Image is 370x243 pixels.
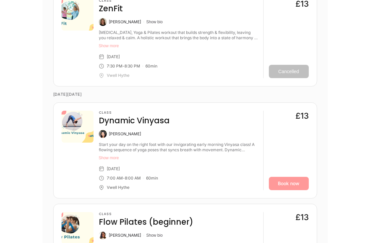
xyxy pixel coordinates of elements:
h4: Flow Pilates (beginner) [99,217,193,227]
img: 700b52c3-107a-499f-8a38-c4115c73b02f.png [62,111,93,143]
div: £13 [295,212,309,223]
div: 8:30 PM [124,63,140,69]
div: [DATE] [107,54,120,60]
div: 60 min [145,63,157,69]
h4: ZenFit [99,3,123,14]
div: [PERSON_NAME] [109,233,141,238]
div: - [123,176,125,181]
button: Show more [99,155,258,161]
h4: Dynamic Vinyasa [99,115,170,126]
div: Start your day on the right foot with our invigorating early morning Vinyasa class! A flowing seq... [99,142,258,153]
img: Anita Chungbang [99,130,107,138]
button: Show bio [146,233,163,238]
div: 7:30 PM [107,63,122,69]
div: Vwell Hythe [107,73,129,78]
div: Tai Chi, Yoga & Pilates workout that builds strength & flexibility, leaving you relaxed & calm. A... [99,30,258,41]
div: - [122,63,124,69]
div: Vwell Hythe [107,185,129,190]
time: [DATE][DATE] [53,86,317,102]
div: 7:00 AM [107,176,123,181]
button: Show bio [146,19,163,25]
div: £13 [295,111,309,121]
a: Book now [269,177,309,190]
h3: Class [99,212,193,216]
img: Kate Arnold [99,231,107,239]
button: Show more [99,43,258,49]
div: [PERSON_NAME] [109,19,141,25]
div: 8:00 AM [125,176,141,181]
img: Susanna Macaulay [99,18,107,26]
div: 60 min [146,176,158,181]
div: [PERSON_NAME] [109,131,141,137]
button: Cancelled [269,65,309,78]
h3: Class [99,111,170,115]
div: [DATE] [107,166,120,172]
